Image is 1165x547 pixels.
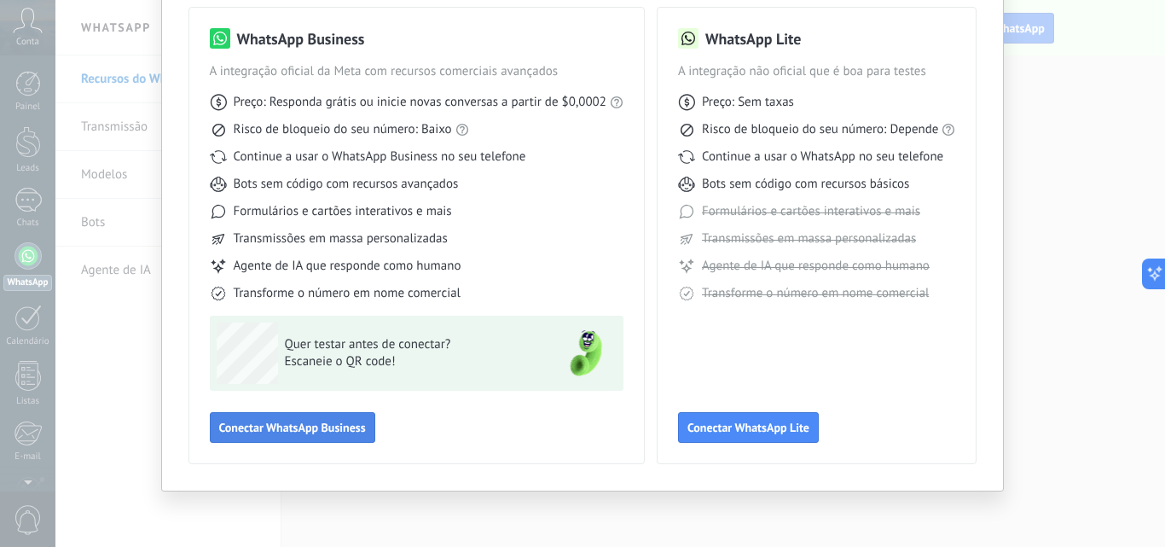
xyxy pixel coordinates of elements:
[219,422,366,434] span: Conectar WhatsApp Business
[234,203,452,220] span: Formulários e cartões interativos e mais
[678,63,956,80] span: A integração não oficial que é boa para testes
[234,230,448,247] span: Transmissões em massa personalizadas
[702,148,943,166] span: Continue a usar o WhatsApp no seu telefone
[687,422,809,434] span: Conectar WhatsApp Lite
[234,176,459,193] span: Bots sem código com recursos avançados
[285,336,534,353] span: Quer testar antes de conectar?
[702,121,939,138] span: Risco de bloqueio do seu número: Depende
[702,258,930,275] span: Agente de IA que responde como humano
[285,353,534,370] span: Escaneie o QR code!
[702,285,929,302] span: Transforme o número em nome comercial
[234,285,461,302] span: Transforme o número em nome comercial
[210,412,375,443] button: Conectar WhatsApp Business
[210,63,623,80] span: A integração oficial da Meta com recursos comerciais avançados
[702,176,909,193] span: Bots sem código com recursos básicos
[234,121,452,138] span: Risco de bloqueio do seu número: Baixo
[702,230,916,247] span: Transmissões em massa personalizadas
[702,94,794,111] span: Preço: Sem taxas
[702,203,920,220] span: Formulários e cartões interativos e mais
[234,94,606,111] span: Preço: Responda grátis ou inicie novas conversas a partir de $0,0002
[234,148,526,166] span: Continue a usar o WhatsApp Business no seu telefone
[555,323,617,384] img: green-phone.png
[678,412,819,443] button: Conectar WhatsApp Lite
[237,28,365,49] h3: WhatsApp Business
[234,258,461,275] span: Agente de IA que responde como humano
[705,28,801,49] h3: WhatsApp Lite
